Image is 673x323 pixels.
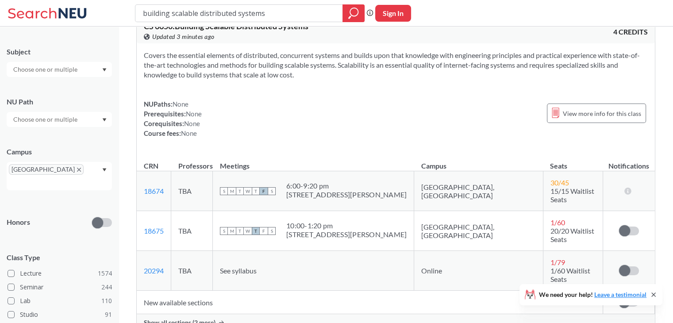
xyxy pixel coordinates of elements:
input: Class, professor, course number, "phrase" [142,6,336,21]
span: F [260,227,268,235]
td: New available sections [137,291,603,314]
div: CRN [144,161,158,171]
span: 20/20 Waitlist Seats [550,227,594,243]
span: [GEOGRAPHIC_DATA]X to remove pill [9,164,84,175]
div: Dropdown arrow [7,112,112,127]
button: Sign In [375,5,411,22]
td: TBA [171,211,213,251]
div: NU Path [7,97,112,107]
svg: Dropdown arrow [102,118,107,122]
span: 110 [101,296,112,306]
span: None [184,119,200,127]
span: None [181,129,197,137]
span: S [220,187,228,195]
svg: magnifying glass [348,7,359,19]
span: See syllabus [220,266,257,275]
svg: Dropdown arrow [102,168,107,172]
span: None [186,110,202,118]
p: Honors [7,217,30,227]
span: 30 / 45 [550,178,569,187]
span: S [268,227,276,235]
div: [STREET_ADDRESS][PERSON_NAME] [286,190,407,199]
label: Lecture [8,268,112,279]
a: 18675 [144,227,164,235]
span: S [220,227,228,235]
span: 91 [105,310,112,319]
span: 1574 [98,269,112,278]
span: 244 [101,282,112,292]
label: Lab [8,295,112,307]
div: Subject [7,47,112,57]
div: [STREET_ADDRESS][PERSON_NAME] [286,230,407,239]
section: Covers the essential elements of distributed, concurrent systems and builds upon that knowledge w... [144,50,648,80]
th: Notifications [603,152,654,171]
span: Updated 3 minutes ago [152,32,215,42]
th: Meetings [213,152,414,171]
th: Seats [543,152,603,171]
span: T [252,227,260,235]
div: Dropdown arrow [7,62,112,77]
svg: Dropdown arrow [102,68,107,72]
span: T [236,187,244,195]
label: Seminar [8,281,112,293]
td: Online [414,251,543,291]
div: 10:00 - 1:20 pm [286,221,407,230]
td: TBA [171,251,213,291]
span: S [268,187,276,195]
span: None [173,100,188,108]
span: T [252,187,260,195]
span: 15/15 Waitlist Seats [550,187,594,204]
div: [GEOGRAPHIC_DATA]X to remove pillDropdown arrow [7,162,112,190]
span: 1 / 60 [550,218,565,227]
span: M [228,227,236,235]
div: magnifying glass [342,4,365,22]
span: We need your help! [539,292,646,298]
a: 20294 [144,266,164,275]
span: 1/60 Waitlist Seats [550,266,590,283]
a: 18674 [144,187,164,195]
svg: X to remove pill [77,168,81,172]
span: F [260,187,268,195]
span: View more info for this class [563,108,641,119]
span: Class Type [7,253,112,262]
span: W [244,227,252,235]
td: [GEOGRAPHIC_DATA], [GEOGRAPHIC_DATA] [414,211,543,251]
span: W [244,187,252,195]
th: Campus [414,152,543,171]
div: NUPaths: Prerequisites: Corequisites: Course fees: [144,99,202,138]
span: T [236,227,244,235]
span: M [228,187,236,195]
span: 4 CREDITS [613,27,648,37]
label: Studio [8,309,112,320]
th: Professors [171,152,213,171]
td: [GEOGRAPHIC_DATA], [GEOGRAPHIC_DATA] [414,171,543,211]
div: Campus [7,147,112,157]
input: Choose one or multiple [9,64,83,75]
input: Choose one or multiple [9,114,83,125]
div: 6:00 - 9:20 pm [286,181,407,190]
a: Leave a testimonial [594,291,646,298]
td: TBA [171,171,213,211]
span: 1 / 79 [550,258,565,266]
